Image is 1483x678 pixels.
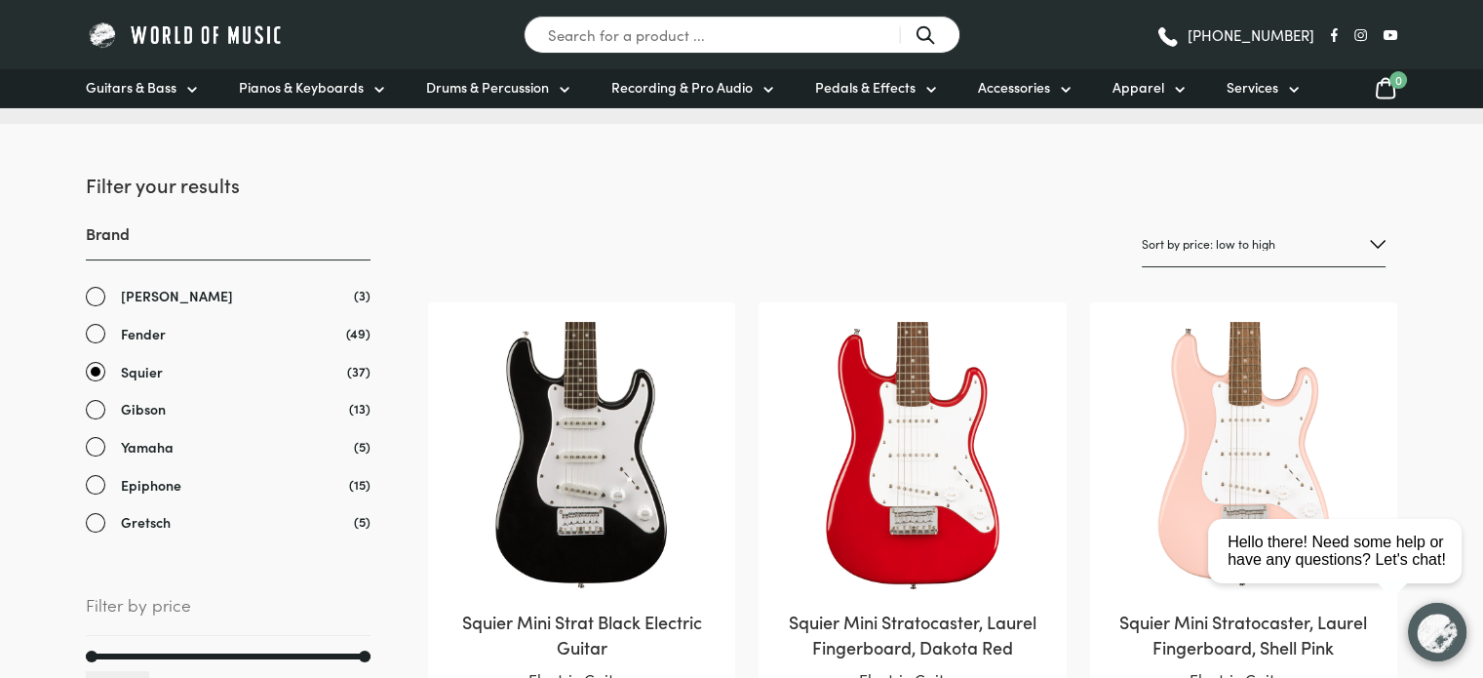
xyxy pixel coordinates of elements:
span: (3) [354,285,371,305]
a: Squier [86,361,371,383]
span: Fender [121,323,166,345]
span: (5) [354,511,371,532]
input: Search for a product ... [524,16,960,54]
a: Gretsch [86,511,371,534]
span: Guitars & Bass [86,77,176,98]
a: [PERSON_NAME] [86,285,371,307]
span: [PHONE_NUMBER] [1188,27,1314,42]
span: [PERSON_NAME] [121,285,233,307]
h3: Brand [86,222,371,260]
span: 0 [1389,71,1407,89]
span: (37) [347,361,371,381]
span: Gretsch [121,511,171,534]
a: Epiphone [86,474,371,497]
span: Squier [121,361,163,383]
h2: Squier Mini Stratocaster, Laurel Fingerboard, Shell Pink [1110,610,1378,658]
a: Yamaha [86,436,371,459]
img: Squier Mini Strat Black [448,322,716,590]
span: Filter by price [86,591,371,636]
span: Pianos & Keyboards [239,77,364,98]
span: Apparel [1112,77,1164,98]
h2: Squier Mini Strat Black Electric Guitar [448,610,716,658]
select: Shop order [1142,221,1385,267]
div: Brand [86,222,371,534]
span: Drums & Percussion [426,77,549,98]
h2: Squier Mini Stratocaster, Laurel Fingerboard, Dakota Red [778,610,1046,658]
img: Squier Mini Strat Shell Pink Body [1110,322,1378,590]
span: Recording & Pro Audio [611,77,753,98]
h2: Filter your results [86,171,371,198]
img: World of Music [86,20,286,50]
span: (49) [346,323,371,343]
span: Pedals & Effects [815,77,916,98]
a: [PHONE_NUMBER] [1155,20,1314,50]
span: Yamaha [121,436,174,459]
span: Gibson [121,398,166,420]
span: (15) [349,474,371,495]
iframe: Chat with our support team [1200,463,1483,678]
span: (5) [354,436,371,457]
span: Accessories [978,77,1050,98]
a: Fender [86,323,371,345]
img: Squier Mini Strat Dakota Red Body [778,322,1046,590]
span: Epiphone [121,474,181,497]
a: Gibson [86,398,371,420]
span: (13) [349,398,371,419]
span: Services [1227,77,1278,98]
